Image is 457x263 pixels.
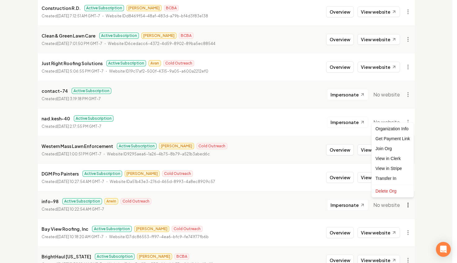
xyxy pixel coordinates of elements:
div: Organization Info [373,124,412,134]
div: Get Payment Link [373,134,412,144]
div: Join Org [373,144,412,154]
a: View in Clerk [373,154,412,163]
div: Delete Org [373,186,412,196]
div: Transfer In [373,173,412,183]
a: View in Stripe [373,163,412,173]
